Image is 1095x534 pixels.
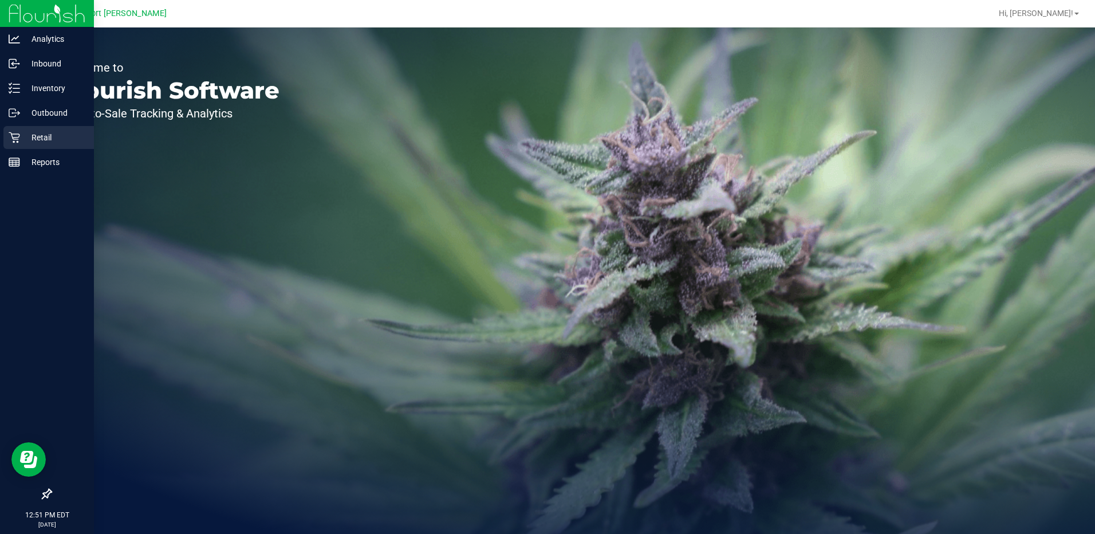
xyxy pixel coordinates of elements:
iframe: Resource center [11,442,46,477]
p: Welcome to [62,62,279,73]
inline-svg: Inbound [9,58,20,69]
p: Seed-to-Sale Tracking & Analytics [62,108,279,119]
span: New Port [PERSON_NAME] [67,9,167,18]
p: Retail [20,131,89,144]
inline-svg: Reports [9,156,20,168]
p: Inbound [20,57,89,70]
p: [DATE] [5,520,89,529]
p: Reports [20,155,89,169]
p: 12:51 PM EDT [5,510,89,520]
inline-svg: Analytics [9,33,20,45]
p: Outbound [20,106,89,120]
p: Analytics [20,32,89,46]
inline-svg: Retail [9,132,20,143]
p: Flourish Software [62,79,279,102]
inline-svg: Outbound [9,107,20,119]
p: Inventory [20,81,89,95]
inline-svg: Inventory [9,83,20,94]
span: Hi, [PERSON_NAME]! [999,9,1073,18]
